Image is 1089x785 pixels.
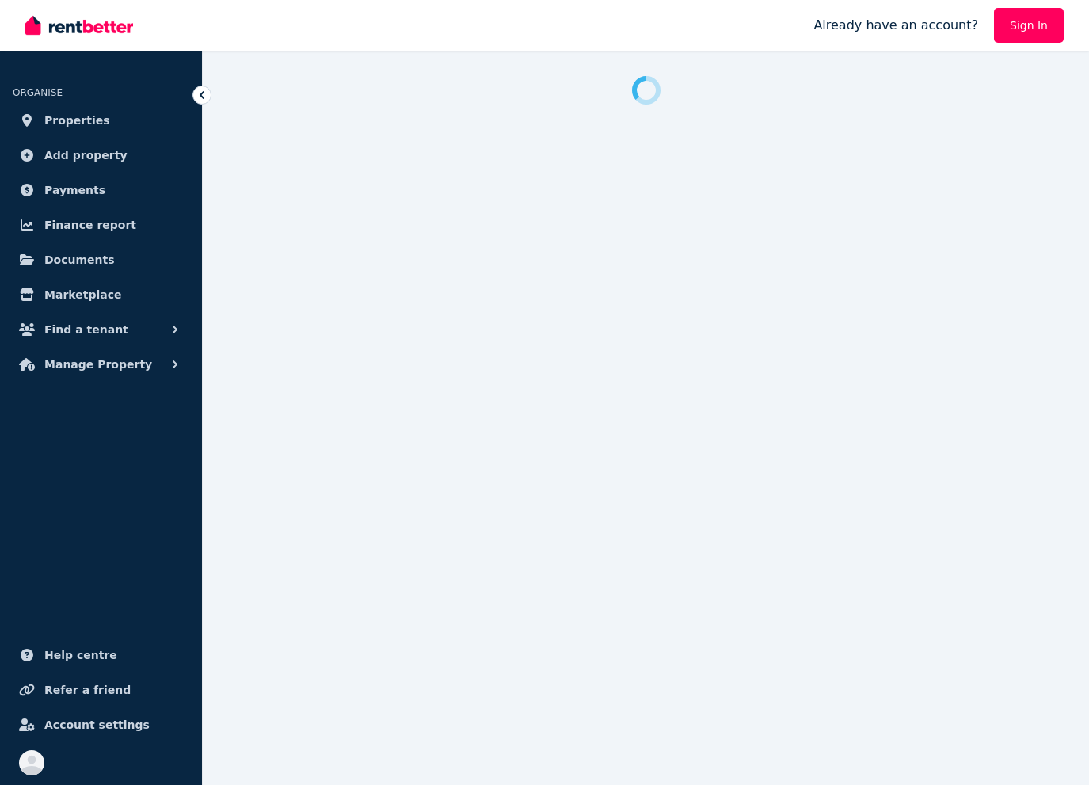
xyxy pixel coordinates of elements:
span: ORGANISE [13,87,63,98]
a: Payments [13,174,189,206]
span: Already have an account? [813,16,978,35]
a: Marketplace [13,279,189,311]
a: Properties [13,105,189,136]
span: Payments [44,181,105,200]
a: Sign In [994,8,1064,43]
span: Finance report [44,215,136,234]
img: RentBetter [25,13,133,37]
span: Refer a friend [44,680,131,699]
a: Refer a friend [13,674,189,706]
a: Help centre [13,639,189,671]
span: Manage Property [44,355,152,374]
span: Help centre [44,646,117,665]
span: Add property [44,146,128,165]
a: Finance report [13,209,189,241]
button: Find a tenant [13,314,189,345]
span: Find a tenant [44,320,128,339]
button: Manage Property [13,349,189,380]
span: Properties [44,111,110,130]
span: Marketplace [44,285,121,304]
span: Documents [44,250,115,269]
a: Documents [13,244,189,276]
a: Add property [13,139,189,171]
a: Account settings [13,709,189,741]
span: Account settings [44,715,150,734]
